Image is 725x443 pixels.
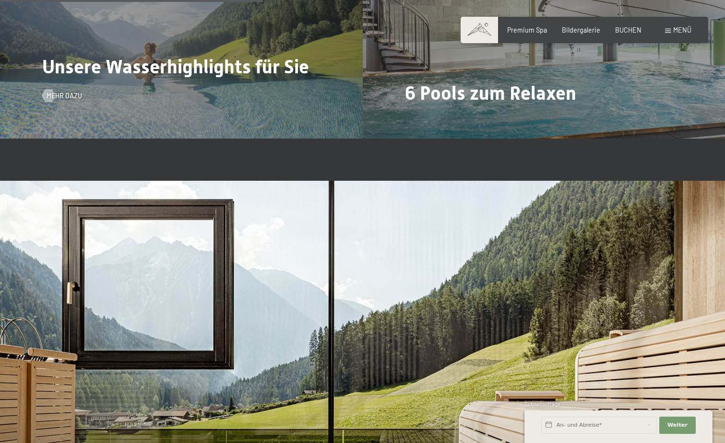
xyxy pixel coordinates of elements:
[47,91,82,101] span: Mehr dazu
[659,417,696,434] button: Weiter
[524,401,560,407] span: Schnellanfrage
[673,26,691,34] span: Menü
[42,56,309,78] span: Unsere Wasserhighlights für Sie
[507,26,547,34] a: Premium Spa
[667,421,688,429] span: Weiter
[615,26,642,34] a: BUCHEN
[562,26,600,34] a: Bildergalerie
[405,82,576,104] span: 6 Pools zum Relaxen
